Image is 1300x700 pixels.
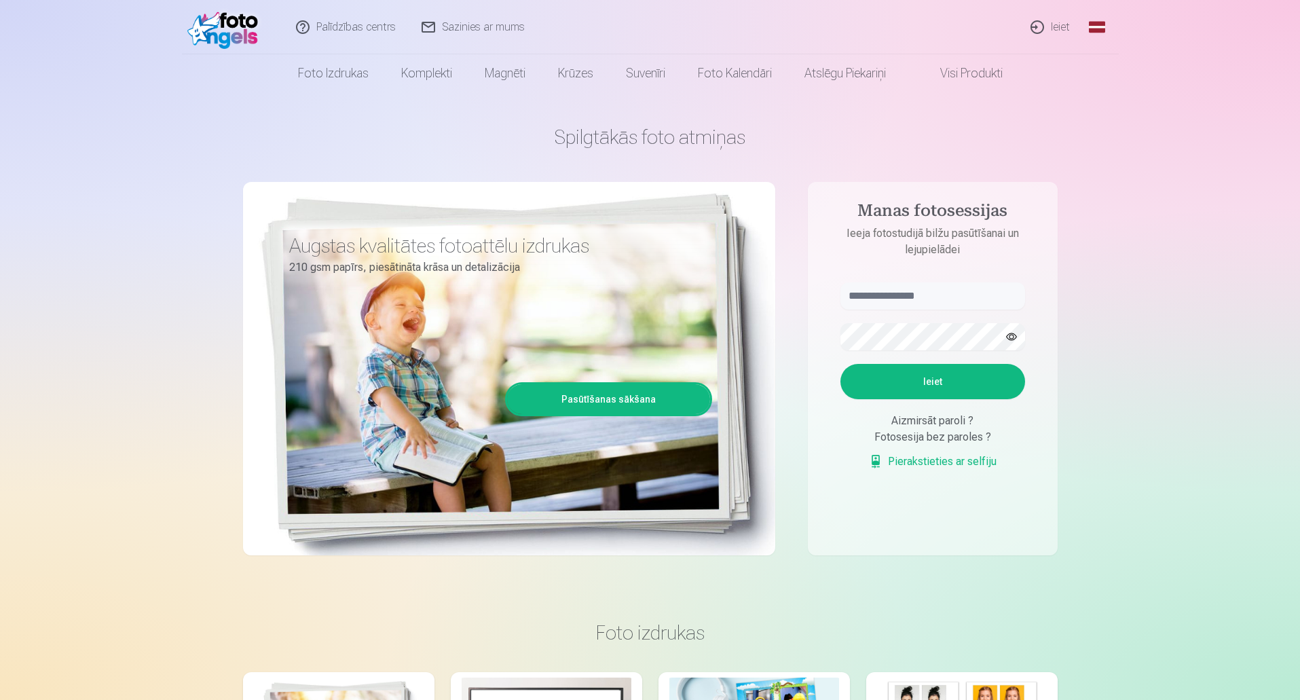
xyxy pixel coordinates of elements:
[840,364,1025,399] button: Ieiet
[542,54,610,92] a: Krūzes
[187,5,265,49] img: /fa1
[610,54,682,92] a: Suvenīri
[507,384,710,414] a: Pasūtīšanas sākšana
[289,258,702,277] p: 210 gsm papīrs, piesātināta krāsa un detalizācija
[840,429,1025,445] div: Fotosesija bez paroles ?
[282,54,385,92] a: Foto izdrukas
[902,54,1019,92] a: Visi produkti
[827,225,1039,258] p: Ieeja fotostudijā bilžu pasūtīšanai un lejupielādei
[289,234,702,258] h3: Augstas kvalitātes fotoattēlu izdrukas
[682,54,788,92] a: Foto kalendāri
[869,454,997,470] a: Pierakstieties ar selfiju
[468,54,542,92] a: Magnēti
[788,54,902,92] a: Atslēgu piekariņi
[827,201,1039,225] h4: Manas fotosessijas
[254,621,1047,645] h3: Foto izdrukas
[840,413,1025,429] div: Aizmirsāt paroli ?
[243,125,1058,149] h1: Spilgtākās foto atmiņas
[385,54,468,92] a: Komplekti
